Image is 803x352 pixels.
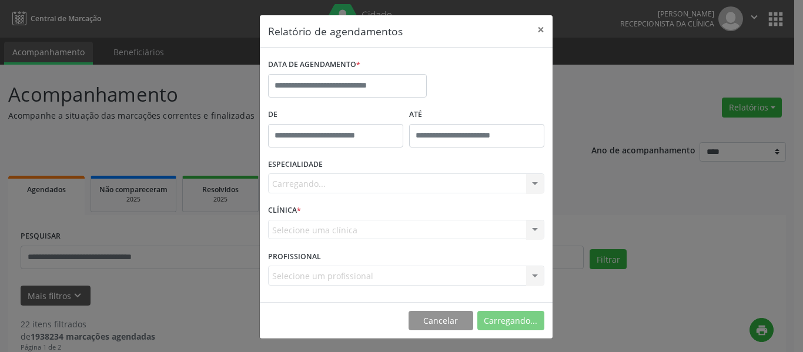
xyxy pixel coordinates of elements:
label: ESPECIALIDADE [268,156,323,174]
label: De [268,106,403,124]
h5: Relatório de agendamentos [268,24,403,39]
button: Carregando... [477,311,544,331]
label: ATÉ [409,106,544,124]
button: Cancelar [409,311,473,331]
label: CLÍNICA [268,202,301,220]
button: Close [529,15,553,44]
label: DATA DE AGENDAMENTO [268,56,360,74]
label: PROFISSIONAL [268,247,321,266]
